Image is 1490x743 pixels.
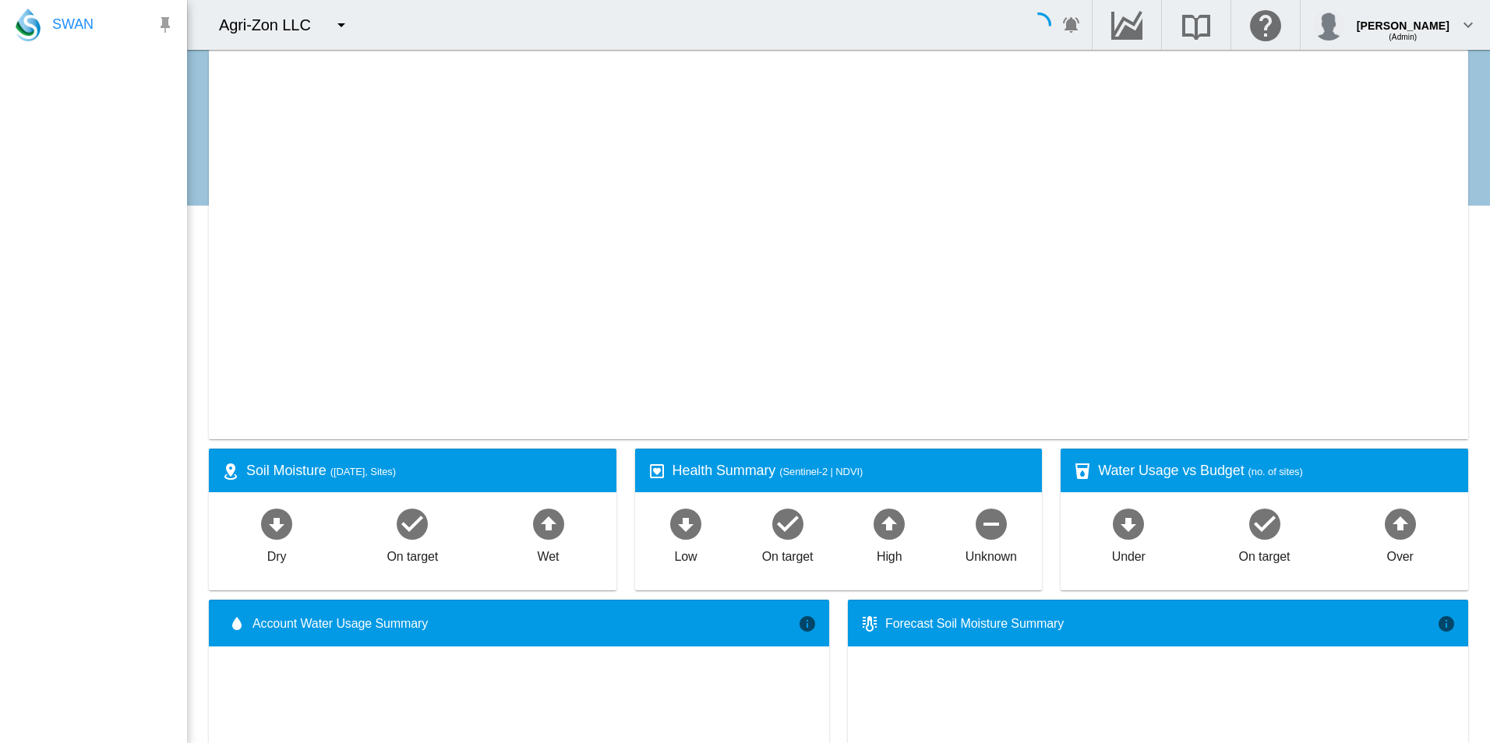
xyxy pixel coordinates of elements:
[156,16,175,34] md-icon: icon-pin
[674,542,697,565] div: Low
[394,505,431,542] md-icon: icon-checkbox-marked-circle
[332,16,351,34] md-icon: icon-menu-down
[673,461,1030,481] div: Health Summary
[973,505,1010,542] md-icon: icon-minus-circle
[1246,505,1283,542] md-icon: icon-checkbox-marked-circle
[1313,9,1344,40] img: profile.jpg
[1248,466,1303,477] span: (no. of sites)
[538,542,560,565] div: Wet
[246,461,604,481] div: Soil Moisture
[667,505,704,542] md-icon: icon-arrow-down-bold-circle
[860,614,879,633] md-icon: icon-thermometer-lines
[877,542,902,565] div: High
[1108,16,1146,34] md-icon: Go to the Data Hub
[1459,16,1478,34] md-icon: icon-chevron-down
[530,505,567,542] md-icon: icon-arrow-up-bold-circle
[648,462,666,481] md-icon: icon-heart-box-outline
[221,462,240,481] md-icon: icon-map-marker-radius
[870,505,908,542] md-icon: icon-arrow-up-bold-circle
[779,466,863,477] span: (Sentinel-2 | NDVI)
[267,542,287,565] div: Dry
[387,542,438,565] div: On target
[1062,16,1081,34] md-icon: icon-bell-ring
[252,615,798,632] span: Account Water Usage Summary
[762,542,814,565] div: On target
[1382,505,1419,542] md-icon: icon-arrow-up-bold-circle
[16,9,41,41] img: SWAN-Landscape-Logo-Colour-drop.png
[1178,16,1215,34] md-icon: Search the knowledge base
[1110,505,1147,542] md-icon: icon-arrow-down-bold-circle
[1112,542,1146,565] div: Under
[219,14,325,36] div: Agri-Zon LLC
[1389,33,1417,41] span: (Admin)
[258,505,295,542] md-icon: icon-arrow-down-bold-circle
[1247,16,1284,34] md-icon: Click here for help
[1357,12,1449,27] div: [PERSON_NAME]
[330,466,396,477] span: ([DATE], Sites)
[798,614,817,633] md-icon: icon-information
[769,505,807,542] md-icon: icon-checkbox-marked-circle
[1056,9,1087,40] button: icon-bell-ring
[326,9,357,40] button: icon-menu-down
[1098,461,1456,481] div: Water Usage vs Budget
[885,615,1437,632] div: Forecast Soil Moisture Summary
[228,614,246,633] md-icon: icon-water
[1437,614,1456,633] md-icon: icon-information
[1239,542,1291,565] div: On target
[1073,462,1092,481] md-icon: icon-cup-water
[1387,542,1414,565] div: Over
[52,15,94,34] span: SWAN
[966,542,1017,565] div: Unknown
